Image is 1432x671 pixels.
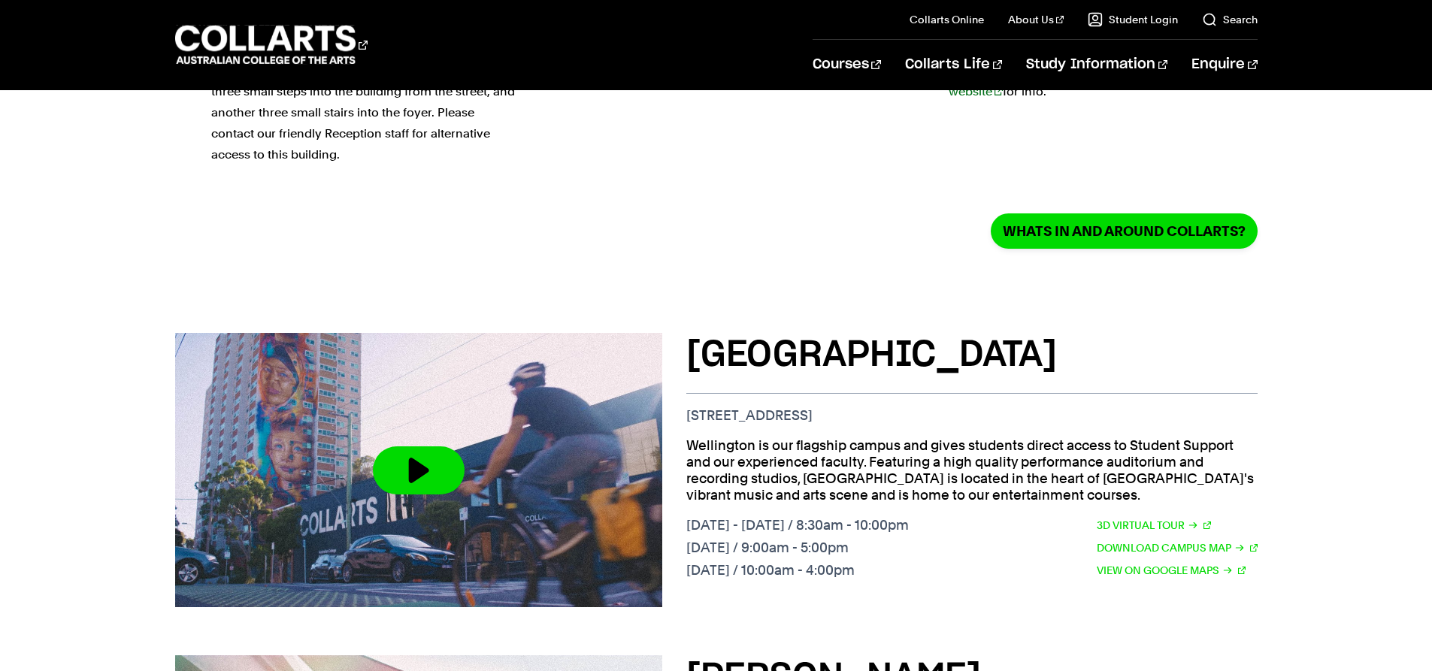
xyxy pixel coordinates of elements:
p: Wellington is our flagship campus and gives students direct access to Student Support and our exp... [686,437,1258,503]
a: View on Google Maps [1097,562,1246,579]
p: [DATE] / 9:00am - 5:00pm [686,540,909,556]
a: Study Information [1026,40,1167,89]
p: [DATE] / 10:00am - 4:00pm [686,562,909,579]
div: Go to homepage [175,23,368,66]
a: Courses [813,40,881,89]
p: Our campuses have wheelchair access and lifts in multi-storey buildings to move between floors. A... [211,18,520,165]
a: Search [1202,12,1258,27]
a: Download Campus Map [1097,540,1258,556]
a: Student Login [1088,12,1178,27]
a: About Us [1008,12,1064,27]
p: [STREET_ADDRESS] [686,407,1258,424]
a: Collarts Online [910,12,984,27]
a: Collarts Life [905,40,1002,89]
a: Enquire [1191,40,1257,89]
img: Video thumbnail [175,333,662,607]
h3: [GEOGRAPHIC_DATA] [686,333,1258,378]
a: Whats in and around Collarts? [991,213,1258,249]
a: 3D Virtual Tour [1097,517,1211,533]
p: [DATE] - [DATE] / 8:30am - 10:00pm [686,517,909,533]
